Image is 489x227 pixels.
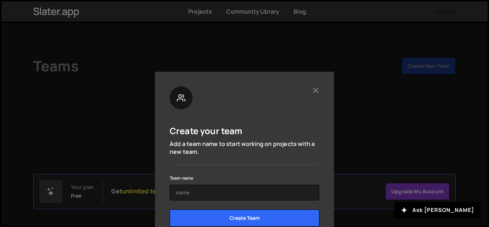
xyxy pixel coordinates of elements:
[170,125,243,136] h5: Create your team
[170,185,319,200] input: name
[170,140,319,156] p: Add a team name to start working on projects with a new team.
[170,209,319,227] input: Create Team
[394,202,480,218] button: Ask [PERSON_NAME]
[170,175,193,182] label: Team name
[312,86,319,94] button: Close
